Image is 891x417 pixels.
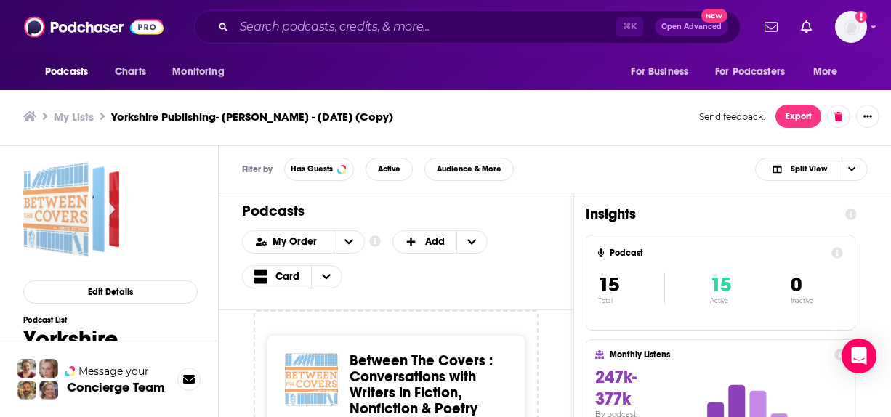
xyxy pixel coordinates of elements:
[856,105,879,128] button: Show More Button
[284,158,354,181] button: Has Guests
[35,58,107,86] button: open menu
[350,353,496,417] a: Between The Covers : Conversations with Writers in Fiction, Nonfiction & Poetry
[715,62,785,82] span: For Podcasters
[759,15,783,39] a: Show notifications dropdown
[54,110,94,124] a: My Lists
[162,58,243,86] button: open menu
[598,297,664,304] p: Total
[242,265,374,288] h2: Choose View
[45,62,88,82] span: Podcasts
[111,110,393,124] h3: Yorkshire Publishing- [PERSON_NAME] - [DATE] (Copy)
[586,205,834,223] h1: Insights
[194,10,741,44] div: Search podcasts, credits, & more...
[115,62,146,82] span: Charts
[234,15,616,39] input: Search podcasts, credits, & more...
[369,235,381,248] a: Show additional information
[273,237,322,247] span: My Order
[392,230,488,254] button: + Add
[23,161,119,257] a: Yorkshire Publishing- Jim Logan - Aug 7, 2025 (Copy)
[242,164,273,174] h3: Filter by
[23,315,198,325] h3: Podcast List
[813,62,838,82] span: More
[616,17,643,36] span: ⌘ K
[291,165,333,173] span: Has Guests
[595,366,637,410] span: 247k-377k
[366,158,413,181] button: Active
[795,15,818,39] a: Show notifications dropdown
[835,11,867,43] img: User Profile
[425,237,445,247] span: Add
[610,248,826,258] h4: Podcast
[39,359,58,378] img: Jules Profile
[855,11,867,23] svg: Add a profile image
[17,381,36,400] img: Jon Profile
[835,11,867,43] button: Show profile menu
[791,297,813,304] p: Inactive
[710,297,731,304] p: Active
[695,110,770,123] button: Send feedback.
[791,165,827,173] span: Split View
[701,9,727,23] span: New
[23,280,198,304] button: Edit Details
[24,13,164,41] img: Podchaser - Follow, Share and Rate Podcasts
[803,58,856,86] button: open menu
[39,381,58,400] img: Barbara Profile
[285,353,338,406] img: Between The Covers : Conversations with Writers in Fiction, Nonfiction & Poetry
[424,158,514,181] button: Audience & More
[275,272,299,282] span: Card
[67,380,165,394] h3: Concierge Team
[378,165,400,173] span: Active
[172,62,224,82] span: Monitoring
[598,272,619,297] span: 15
[791,272,802,297] span: 0
[661,23,722,31] span: Open Advanced
[242,230,365,254] h2: Choose List sort
[437,165,501,173] span: Audience & More
[655,18,728,36] button: Open AdvancedNew
[243,237,334,247] button: open menu
[242,202,539,220] h1: Podcasts
[775,105,821,128] button: Export
[334,231,364,253] button: open menu
[835,11,867,43] span: Logged in as lorlinskyyorkshire
[78,364,149,378] span: Message your
[710,272,731,297] span: 15
[610,349,828,360] h4: Monthly Listens
[755,158,868,181] button: Choose View
[706,58,806,86] button: open menu
[17,359,36,378] img: Sydney Profile
[842,339,876,373] div: Open Intercom Messenger
[631,62,688,82] span: For Business
[105,58,155,86] a: Charts
[621,58,706,86] button: open menu
[242,265,342,288] button: Choose View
